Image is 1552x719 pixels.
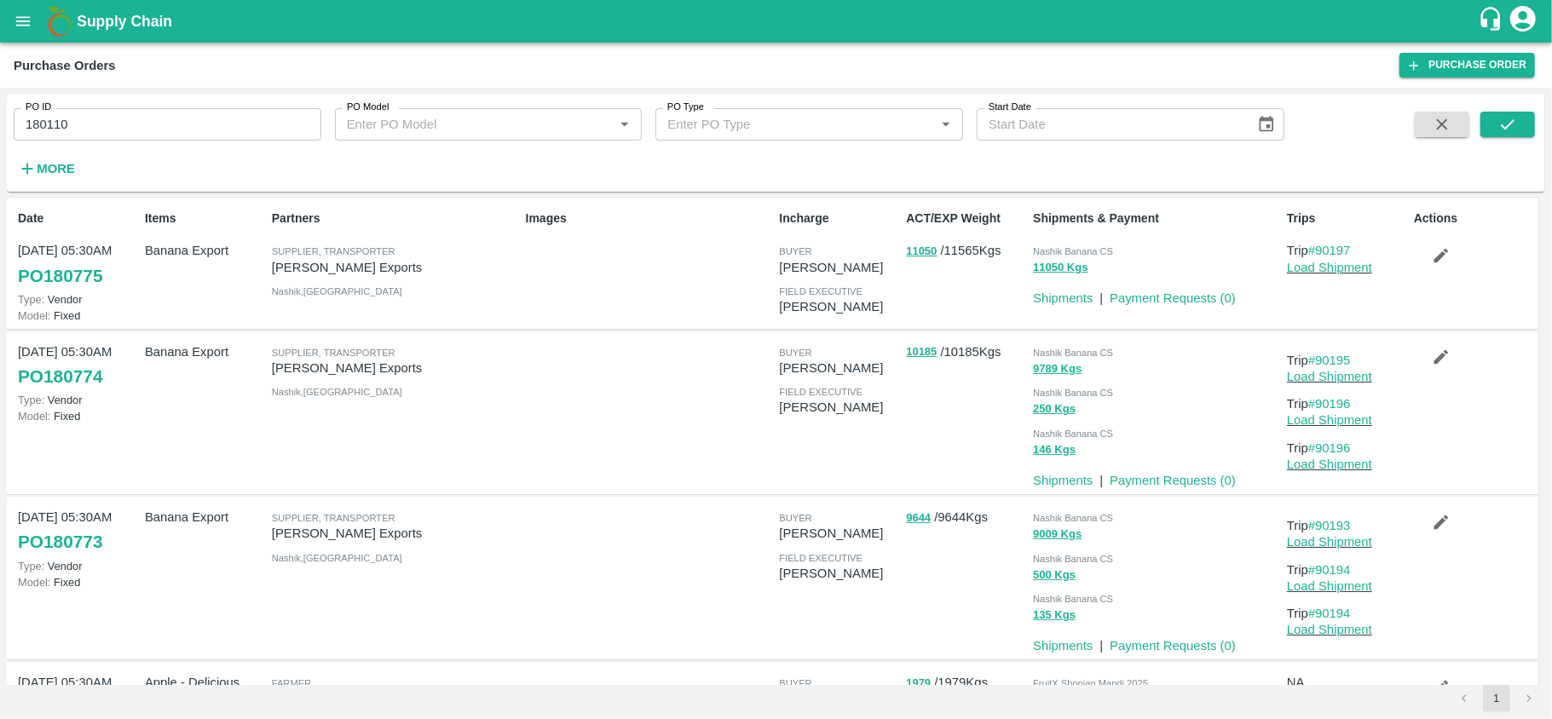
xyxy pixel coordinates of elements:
[272,387,402,397] span: Nashik , [GEOGRAPHIC_DATA]
[1287,370,1372,383] a: Load Shipment
[779,398,899,417] p: [PERSON_NAME]
[1287,457,1372,471] a: Load Shipment
[1033,388,1113,398] span: Nashik Banana CS
[935,113,957,135] button: Open
[1093,630,1103,655] div: |
[1110,474,1236,487] a: Payment Requests (0)
[18,309,50,322] span: Model:
[779,297,899,316] p: [PERSON_NAME]
[1508,3,1538,39] div: account of current user
[1093,282,1103,308] div: |
[145,210,265,227] p: Items
[145,342,265,361] p: Banana Export
[1033,258,1088,278] button: 11050 Kgs
[779,210,899,227] p: Incharge
[779,513,811,523] span: buyer
[779,286,863,296] span: field executive
[1399,53,1535,78] a: Purchase Order
[18,673,138,692] p: [DATE] 05:30AM
[272,678,311,688] span: Farmer
[1287,210,1407,227] p: Trips
[1287,261,1372,274] a: Load Shipment
[18,526,102,557] a: PO180773
[1483,685,1510,712] button: page 1
[18,558,138,574] p: Vendor
[3,2,43,41] button: open drawer
[661,113,908,135] input: Enter PO Type
[1033,594,1113,604] span: Nashik Banana CS
[1287,535,1372,549] a: Load Shipment
[1308,607,1351,620] a: #90194
[1287,579,1372,593] a: Load Shipment
[1110,639,1236,653] a: Payment Requests (0)
[18,410,50,423] span: Model:
[1308,354,1351,367] a: #90195
[1033,359,1082,379] button: 9789 Kgs
[1033,210,1280,227] p: Shipments & Payment
[145,241,265,260] p: Banana Export
[906,210,1026,227] p: ACT/EXP Weight
[1478,6,1508,37] div: customer-support
[1033,513,1113,523] span: Nashik Banana CS
[977,108,1243,141] input: Start Date
[1308,397,1351,411] a: #90196
[14,108,321,141] input: Enter PO ID
[18,241,138,260] p: [DATE] 05:30AM
[1287,351,1407,370] p: Trip
[526,210,773,227] p: Images
[906,673,1026,693] p: / 1979 Kgs
[1250,108,1283,141] button: Choose date
[18,394,44,406] span: Type:
[1093,464,1103,490] div: |
[779,359,899,377] p: [PERSON_NAME]
[1033,606,1076,625] button: 135 Kgs
[1033,639,1093,653] a: Shipments
[18,576,50,589] span: Model:
[18,261,102,291] a: PO180775
[18,210,138,227] p: Date
[18,291,138,308] p: Vendor
[26,101,51,114] label: PO ID
[1033,440,1076,460] button: 146 Kgs
[43,4,77,38] img: logo
[14,55,116,77] div: Purchase Orders
[906,342,937,362] button: 10185
[779,564,899,583] p: [PERSON_NAME]
[18,308,138,324] p: Fixed
[1287,516,1407,535] p: Trip
[1287,413,1372,427] a: Load Shipment
[272,553,402,563] span: Nashik , [GEOGRAPHIC_DATA]
[779,348,811,358] span: buyer
[1033,554,1113,564] span: Nashik Banana CS
[906,509,931,528] button: 9644
[1287,394,1407,413] p: Trip
[77,9,1478,33] a: Supply Chain
[1287,439,1407,457] p: Trip
[272,348,395,358] span: Supplier, Transporter
[779,246,811,256] span: buyer
[1033,291,1093,305] a: Shipments
[18,508,138,526] p: [DATE] 05:30AM
[272,513,395,523] span: Supplier, Transporter
[1308,441,1351,455] a: #90196
[1033,246,1113,256] span: Nashik Banana CS
[906,342,1026,362] p: / 10185 Kgs
[347,101,389,114] label: PO Model
[906,241,1026,261] p: / 11565 Kgs
[1308,563,1351,577] a: #90194
[1287,241,1407,260] p: Trip
[1033,525,1082,544] button: 9009 Kgs
[1033,429,1113,439] span: Nashik Banana CS
[906,508,1026,527] p: / 9644 Kgs
[18,574,138,590] p: Fixed
[989,101,1031,114] label: Start Date
[1110,291,1236,305] a: Payment Requests (0)
[272,524,519,543] p: [PERSON_NAME] Exports
[1287,561,1407,579] p: Trip
[272,258,519,277] p: [PERSON_NAME] Exports
[37,162,75,175] strong: More
[1033,474,1093,487] a: Shipments
[1033,400,1076,419] button: 250 Kgs
[779,524,899,543] p: [PERSON_NAME]
[1033,348,1113,358] span: Nashik Banana CS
